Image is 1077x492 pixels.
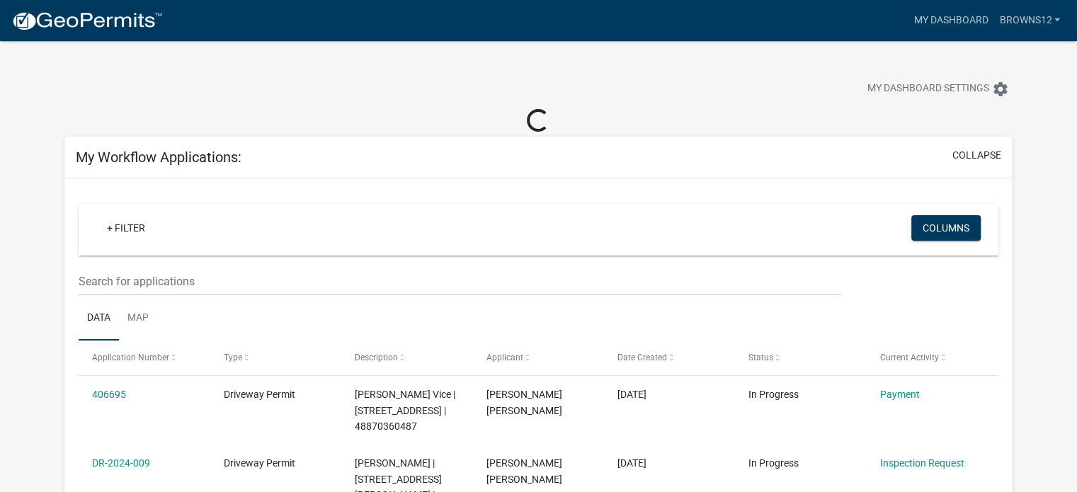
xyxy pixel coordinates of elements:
button: collapse [952,148,1001,163]
datatable-header-cell: Status [735,341,866,374]
datatable-header-cell: Description [341,341,472,374]
a: DR-2024-009 [92,457,150,469]
datatable-header-cell: Type [210,341,341,374]
span: 04/16/2025 [617,389,646,400]
h5: My Workflow Applications: [76,149,241,166]
a: browns12 [993,7,1066,34]
span: My Dashboard Settings [867,81,989,98]
span: Description [355,353,398,362]
datatable-header-cell: Applicant [472,341,603,374]
span: Status [748,353,773,362]
span: In Progress [748,389,799,400]
span: Jake Vice | 1312 S G ST | 48870360487 [355,389,455,433]
a: Payment [880,389,920,400]
button: My Dashboard Settingssettings [856,75,1020,103]
a: My Dashboard [908,7,993,34]
input: Search for applications [79,267,841,296]
span: Date Created [617,353,667,362]
span: Driveway Permit [224,389,295,400]
span: Jason Corey Jay [486,457,562,485]
span: Current Activity [880,353,939,362]
span: Driveway Permit [224,457,295,469]
a: + Filter [96,215,156,241]
a: Data [79,296,119,341]
span: In Progress [748,457,799,469]
span: Applicant [486,353,523,362]
span: 08/26/2024 [617,457,646,469]
datatable-header-cell: Date Created [604,341,735,374]
a: Inspection Request [880,457,964,469]
datatable-header-cell: Application Number [79,341,210,374]
span: Type [224,353,242,362]
datatable-header-cell: Current Activity [867,341,998,374]
span: Application Number [92,353,169,362]
i: settings [992,81,1009,98]
button: Columns [911,215,981,241]
a: 406695 [92,389,126,400]
a: Map [119,296,157,341]
span: Jason Corey Jay [486,389,562,416]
